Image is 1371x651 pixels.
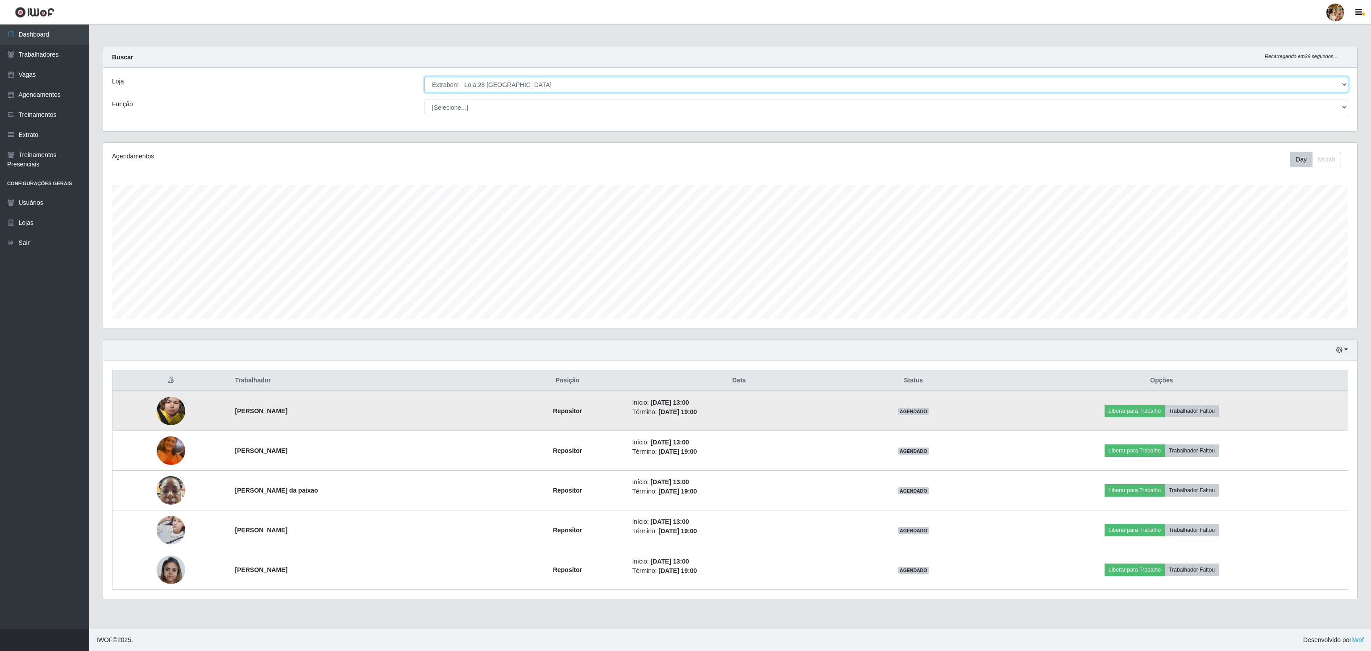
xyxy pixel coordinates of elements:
[112,77,124,86] label: Loja
[1105,405,1165,417] button: Liberar para Trabalho
[1290,152,1341,167] div: First group
[632,477,846,487] li: Início:
[1312,152,1341,167] button: Month
[651,518,689,525] time: [DATE] 13:00
[632,407,846,417] li: Término:
[1290,152,1348,167] div: Toolbar with button groups
[632,487,846,496] li: Término:
[632,557,846,566] li: Início:
[651,439,689,446] time: [DATE] 13:00
[15,7,54,18] img: CoreUI Logo
[553,566,582,573] strong: Repositor
[235,487,318,494] strong: [PERSON_NAME] da paixao
[157,471,185,509] img: 1752580683628.jpeg
[235,527,287,534] strong: [PERSON_NAME]
[508,370,627,391] th: Posição
[112,152,619,161] div: Agendamentos
[898,487,929,494] span: AGENDADO
[632,517,846,527] li: Início:
[553,407,582,415] strong: Repositor
[1351,636,1364,643] a: iWof
[651,399,689,406] time: [DATE] 13:00
[632,438,846,447] li: Início:
[1165,444,1219,457] button: Trabalhador Faltou
[632,398,846,407] li: Início:
[157,551,185,589] img: 1755736847317.jpeg
[659,567,697,574] time: [DATE] 19:00
[632,527,846,536] li: Término:
[632,566,846,576] li: Término:
[96,636,113,643] span: IWOF
[1105,564,1165,576] button: Liberar para Trabalho
[1165,405,1219,417] button: Trabalhador Faltou
[1165,524,1219,536] button: Trabalhador Faltou
[235,407,287,415] strong: [PERSON_NAME]
[112,54,133,61] strong: Buscar
[851,370,975,391] th: Status
[651,558,689,565] time: [DATE] 13:00
[157,511,185,549] img: 1755028690244.jpeg
[898,408,929,415] span: AGENDADO
[898,527,929,534] span: AGENDADO
[553,527,582,534] strong: Repositor
[898,448,929,455] span: AGENDADO
[1290,152,1313,167] button: Day
[96,635,133,645] span: © 2025 .
[976,370,1348,391] th: Opções
[112,100,133,109] label: Função
[1165,564,1219,576] button: Trabalhador Faltou
[651,478,689,485] time: [DATE] 13:00
[553,487,582,494] strong: Repositor
[632,447,846,456] li: Término:
[659,448,697,455] time: [DATE] 19:00
[157,392,185,430] img: 1743760888664.jpeg
[1105,444,1165,457] button: Liberar para Trabalho
[898,567,929,574] span: AGENDADO
[659,408,697,415] time: [DATE] 19:00
[659,488,697,495] time: [DATE] 19:00
[235,447,287,454] strong: [PERSON_NAME]
[1105,524,1165,536] button: Liberar para Trabalho
[1165,484,1219,497] button: Trabalhador Faltou
[659,527,697,535] time: [DATE] 19:00
[1303,635,1364,645] span: Desenvolvido por
[157,431,185,469] img: 1744940135172.jpeg
[553,447,582,454] strong: Repositor
[230,370,508,391] th: Trabalhador
[1105,484,1165,497] button: Liberar para Trabalho
[1265,54,1338,59] i: Recarregando em 29 segundos...
[235,566,287,573] strong: [PERSON_NAME]
[627,370,851,391] th: Data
